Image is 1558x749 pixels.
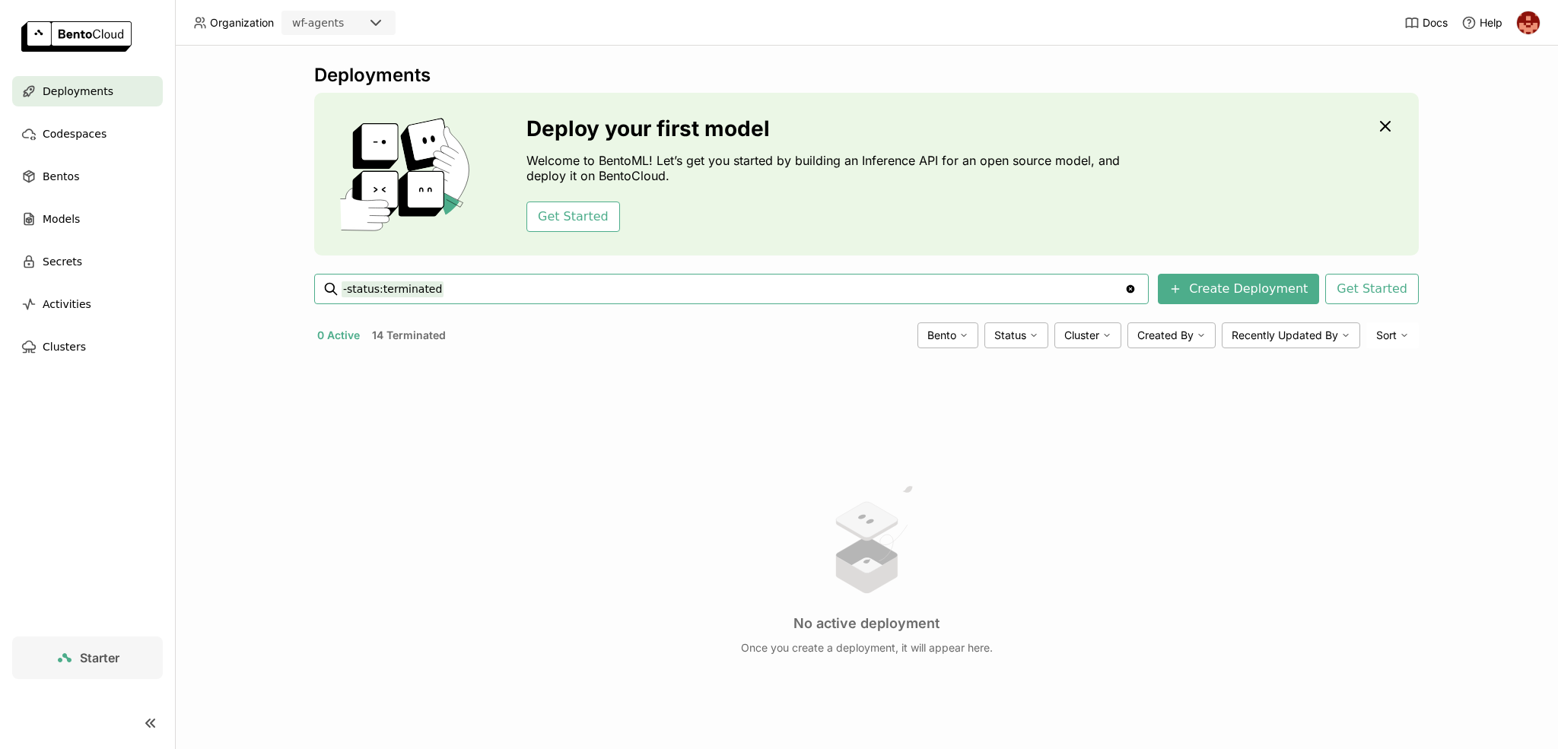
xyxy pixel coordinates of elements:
a: Activities [12,289,163,319]
div: Created By [1127,322,1216,348]
input: Selected wf-agents. [345,16,347,31]
span: Organization [210,16,274,30]
span: Activities [43,295,91,313]
button: Get Started [526,202,620,232]
div: Sort [1366,322,1419,348]
span: Created By [1137,328,1194,342]
a: Secrets [12,246,163,277]
div: Deployments [314,64,1419,87]
span: Secrets [43,252,82,271]
span: Bentos [43,167,79,186]
span: Status [994,328,1026,342]
h3: No active deployment [793,615,940,632]
a: Deployments [12,76,163,106]
a: Docs [1404,15,1448,30]
button: Get Started [1325,274,1419,304]
div: Bento [917,322,978,348]
div: Cluster [1054,322,1121,348]
img: prasanth nandanuru [1517,11,1540,34]
button: 0 Active [314,325,363,345]
img: logo [21,21,132,52]
div: Recently Updated By [1222,322,1360,348]
p: Welcome to BentoML! Let’s get you started by building an Inference API for an open source model, ... [526,153,1127,183]
span: Models [43,210,80,228]
a: Models [12,204,163,234]
span: Starter [80,650,119,665]
a: Codespaces [12,119,163,149]
p: Once you create a deployment, it will appear here. [741,641,993,655]
a: Starter [12,636,163,679]
div: Help [1461,15,1502,30]
span: Cluster [1064,328,1099,342]
button: 14 Terminated [369,325,449,345]
span: Deployments [43,82,113,100]
span: Recently Updated By [1232,328,1338,342]
a: Clusters [12,332,163,362]
span: Bento [927,328,956,342]
img: no results [809,482,924,597]
span: Help [1480,16,1502,30]
span: Codespaces [43,125,107,143]
span: Sort [1376,328,1397,342]
button: Create Deployment [1158,274,1319,304]
input: Search [342,277,1124,301]
span: Docs [1423,16,1448,30]
a: Bentos [12,161,163,192]
h3: Deploy your first model [526,116,1127,141]
svg: Clear value [1124,283,1137,295]
div: Status [984,322,1048,348]
span: Clusters [43,338,86,356]
div: wf-agents [292,15,344,30]
img: cover onboarding [326,117,490,231]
